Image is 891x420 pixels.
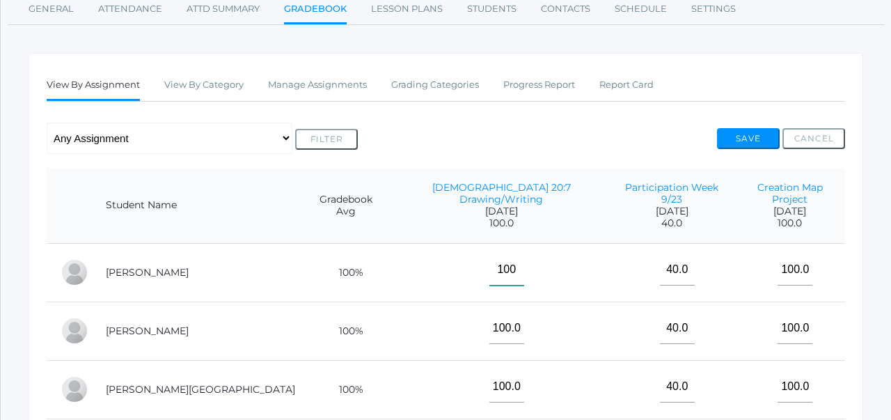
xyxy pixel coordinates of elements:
span: [DATE] [623,205,721,217]
span: 100.0 [408,217,595,229]
a: [PERSON_NAME] [106,266,189,279]
a: [PERSON_NAME] [106,325,189,337]
div: Elijah Benzinger-Stephens [61,258,88,286]
a: Progress Report [503,71,575,99]
td: 100% [299,243,394,302]
span: [DATE] [408,205,595,217]
a: Grading Categories [391,71,479,99]
td: 100% [299,360,394,419]
span: 40.0 [623,217,721,229]
a: View By Assignment [47,71,140,101]
a: Manage Assignments [268,71,367,99]
a: [DEMOGRAPHIC_DATA] 20:7 Drawing/Writing [432,181,571,205]
a: Report Card [599,71,654,99]
span: 100.0 [749,217,831,229]
button: Filter [295,129,358,150]
div: Lincoln Farnes [61,375,88,403]
a: [PERSON_NAME][GEOGRAPHIC_DATA] [106,383,295,396]
button: Save [717,128,780,149]
span: [DATE] [749,205,831,217]
a: Creation Map Project [757,181,823,205]
th: Student Name [92,168,299,244]
th: Gradebook Avg [299,168,394,244]
button: Cancel [782,128,845,149]
div: Emilia Diedrich [61,317,88,345]
td: 100% [299,302,394,360]
a: Participation Week 9/23 [625,181,718,205]
a: View By Category [164,71,244,99]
